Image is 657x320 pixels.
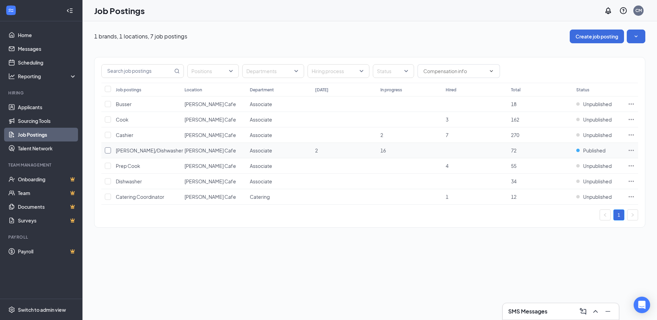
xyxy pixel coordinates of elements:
[116,194,164,200] span: Catering Coordinator
[18,114,77,128] a: Sourcing Tools
[18,28,77,42] a: Home
[635,8,642,13] div: CM
[102,65,173,78] input: Search job postings
[583,178,612,185] span: Unpublished
[18,128,77,141] a: Job Postings
[18,73,77,80] div: Reporting
[634,297,650,313] div: Open Intercom Messenger
[116,147,183,153] span: [PERSON_NAME]/Dishwasher
[604,307,612,316] svg: Minimize
[511,178,516,184] span: 34
[185,87,202,93] div: Location
[590,306,601,317] button: ChevronUp
[185,101,236,107] span: [PERSON_NAME] Cafe
[8,306,15,313] svg: Settings
[511,194,516,200] span: 12
[423,67,486,75] input: Compensation info
[18,214,77,227] a: SurveysCrown
[181,174,246,189] td: Coit Campbell Cafe
[18,42,77,56] a: Messages
[8,234,75,240] div: Payroll
[250,147,272,153] span: Associate
[511,101,516,107] span: 18
[583,193,612,200] span: Unpublished
[181,112,246,127] td: Coit Campbell Cafe
[633,33,639,40] svg: SmallChevronDown
[511,147,516,153] span: 72
[380,132,383,138] span: 2
[603,213,607,217] span: left
[246,127,312,143] td: Associate
[600,209,611,220] li: Previous Page
[66,7,73,14] svg: Collapse
[18,141,77,155] a: Talent Network
[613,209,624,220] li: 1
[116,178,142,184] span: Dishwasher
[315,147,318,153] span: 2
[511,132,519,138] span: 270
[250,178,272,184] span: Associate
[246,189,312,205] td: Catering
[174,68,180,74] svg: MagnifyingGlass
[602,306,613,317] button: Minimize
[250,132,272,138] span: Associate
[18,244,77,258] a: PayrollCrown
[185,116,236,123] span: [PERSON_NAME] Cafe
[18,186,77,200] a: TeamCrown
[250,163,272,169] span: Associate
[8,73,15,80] svg: Analysis
[18,306,66,313] div: Switch to admin view
[628,178,635,185] svg: Ellipses
[246,96,312,112] td: Associate
[181,143,246,158] td: Coit Campbell Cafe
[446,116,448,123] span: 3
[246,143,312,158] td: Associate
[250,87,274,93] div: Department
[446,163,448,169] span: 4
[583,132,612,138] span: Unpublished
[8,162,75,168] div: Team Management
[246,174,312,189] td: Associate
[116,132,133,138] span: Cashier
[631,213,635,217] span: right
[573,83,624,96] th: Status
[511,163,516,169] span: 55
[8,90,75,96] div: Hiring
[511,116,519,123] span: 162
[181,127,246,143] td: Coit Campbell Cafe
[604,7,612,15] svg: Notifications
[583,116,612,123] span: Unpublished
[250,194,270,200] span: Catering
[181,96,246,112] td: Coit Campbell Cafe
[185,132,236,138] span: [PERSON_NAME] Cafe
[94,5,145,16] h1: Job Postings
[579,307,587,316] svg: ComposeMessage
[628,193,635,200] svg: Ellipses
[446,194,448,200] span: 1
[18,56,77,69] a: Scheduling
[250,101,272,107] span: Associate
[591,307,600,316] svg: ChevronUp
[508,83,573,96] th: Total
[627,30,645,43] button: SmallChevronDown
[583,147,605,154] span: Published
[628,116,635,123] svg: Ellipses
[627,209,638,220] li: Next Page
[185,178,236,184] span: [PERSON_NAME] Cafe
[570,30,624,43] button: Create job posting
[312,83,377,96] th: [DATE]
[185,147,236,153] span: [PERSON_NAME] Cafe
[246,158,312,174] td: Associate
[380,147,386,153] span: 16
[250,116,272,123] span: Associate
[628,162,635,169] svg: Ellipses
[18,200,77,214] a: DocumentsCrown
[116,116,129,123] span: Cook
[116,163,140,169] span: Prep Cook
[116,87,141,93] div: Job postings
[246,112,312,127] td: Associate
[578,306,589,317] button: ComposeMessage
[583,162,612,169] span: Unpublished
[18,172,77,186] a: OnboardingCrown
[489,68,494,74] svg: ChevronDown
